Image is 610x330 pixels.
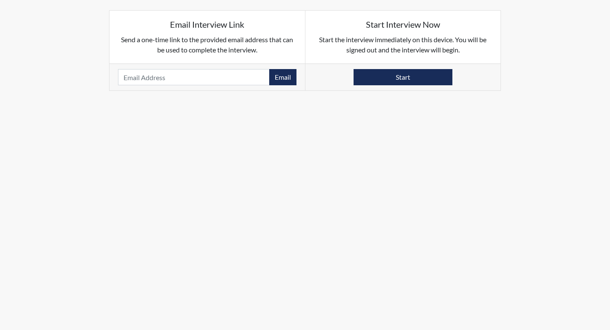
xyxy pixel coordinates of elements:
input: Email Address [118,69,270,85]
p: Send a one-time link to the provided email address that can be used to complete the interview. [118,35,296,55]
h5: Email Interview Link [118,19,296,29]
button: Start [354,69,452,85]
h5: Start Interview Now [314,19,492,29]
p: Start the interview immediately on this device. You will be signed out and the interview will begin. [314,35,492,55]
button: Email [269,69,296,85]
